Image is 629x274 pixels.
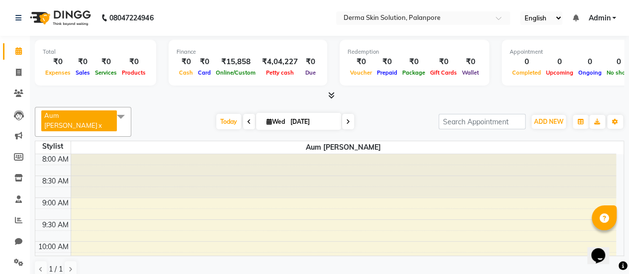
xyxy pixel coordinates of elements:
[177,69,195,76] span: Cash
[73,56,92,68] div: ₹0
[348,48,481,56] div: Redemption
[587,234,619,264] iframe: chat widget
[374,56,400,68] div: ₹0
[400,56,428,68] div: ₹0
[216,114,241,129] span: Today
[588,13,610,23] span: Admin
[287,114,337,129] input: 2025-09-03
[73,69,92,76] span: Sales
[534,118,563,125] span: ADD NEW
[213,56,258,68] div: ₹15,858
[92,56,119,68] div: ₹0
[543,69,576,76] span: Upcoming
[40,198,71,208] div: 9:00 AM
[177,48,319,56] div: Finance
[40,176,71,186] div: 8:30 AM
[510,56,543,68] div: 0
[302,56,319,68] div: ₹0
[40,154,71,165] div: 8:00 AM
[109,4,153,32] b: 08047224946
[71,141,617,154] span: Aum [PERSON_NAME]
[43,56,73,68] div: ₹0
[35,141,71,152] div: Stylist
[400,69,428,76] span: Package
[36,242,71,252] div: 10:00 AM
[25,4,93,32] img: logo
[543,56,576,68] div: 0
[576,56,604,68] div: 0
[374,69,400,76] span: Prepaid
[303,69,318,76] span: Due
[439,114,526,129] input: Search Appointment
[195,69,213,76] span: Card
[510,69,543,76] span: Completed
[428,69,459,76] span: Gift Cards
[119,69,148,76] span: Products
[92,69,119,76] span: Services
[264,118,287,125] span: Wed
[258,56,302,68] div: ₹4,04,227
[43,69,73,76] span: Expenses
[459,69,481,76] span: Wallet
[264,69,296,76] span: Petty cash
[532,115,566,129] button: ADD NEW
[459,56,481,68] div: ₹0
[43,48,148,56] div: Total
[348,69,374,76] span: Voucher
[44,111,97,129] span: Aum [PERSON_NAME]
[97,121,102,129] a: x
[213,69,258,76] span: Online/Custom
[195,56,213,68] div: ₹0
[348,56,374,68] div: ₹0
[40,220,71,230] div: 9:30 AM
[177,56,195,68] div: ₹0
[428,56,459,68] div: ₹0
[119,56,148,68] div: ₹0
[576,69,604,76] span: Ongoing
